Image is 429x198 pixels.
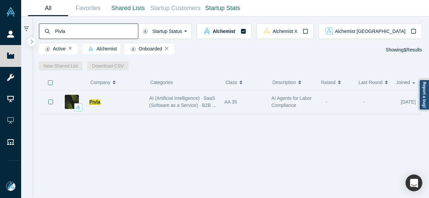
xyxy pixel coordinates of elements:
[108,0,148,16] a: Shared Lists
[272,75,296,89] span: Description
[225,75,262,89] button: Class
[28,0,68,16] a: All
[39,61,83,71] button: New Shared List
[68,0,108,16] a: Favorites
[149,95,216,108] span: AI (Artificial Intelligence) · SaaS (Software as a Service) · B2B ...
[196,24,251,39] button: alchemist Vault LogoAlchemist
[256,24,314,39] button: alchemistx Vault LogoAlchemist X
[65,95,79,109] img: Pivla's Logo
[138,24,192,39] button: Startup Status
[69,46,72,51] button: Remove Filter
[40,90,61,114] button: Bookmark
[359,75,389,89] button: Last Round
[326,99,327,105] span: -
[150,80,173,85] span: Categories
[321,75,351,89] button: Raised
[76,105,81,110] img: alchemist Vault Logo
[319,24,422,39] button: alchemist_aj Vault LogoAlchemist [GEOGRAPHIC_DATA]
[90,75,110,89] span: Company
[90,75,140,89] button: Company
[396,75,417,89] button: Joined
[6,7,15,16] img: Alchemist Vault Logo
[386,47,422,52] span: Showing Results
[42,46,66,52] span: Active
[335,29,406,34] span: Alchemist [GEOGRAPHIC_DATA]
[263,28,270,35] img: alchemistx Vault Logo
[87,61,129,71] button: Download CSV
[85,46,117,52] span: Alchemist
[143,29,148,34] img: Startup status
[213,29,235,34] span: Alchemist
[225,90,265,114] div: AA 35
[45,46,50,52] img: Startup status
[88,46,93,51] img: alchemist Vault Logo
[128,46,162,52] span: Onboarded
[359,75,383,89] span: Last Round
[203,28,210,35] img: alchemist Vault Logo
[363,99,365,105] span: -
[89,99,100,105] a: Pivla
[272,95,312,108] span: AI Agents for Labor Compliance
[396,75,410,89] span: Joined
[203,0,243,16] a: Startup Stats
[419,79,429,110] a: Report a bug!
[326,28,333,35] img: alchemist_aj Vault Logo
[54,23,138,39] input: Search by company name, class, customer, one-liner or category
[225,75,237,89] span: Class
[401,99,416,105] span: [DATE]
[321,75,336,89] span: Raised
[6,182,15,191] img: Mia Scott's Account
[165,46,168,51] button: Remove Filter
[273,29,297,34] span: Alchemist X
[131,46,136,52] img: Startup status
[148,0,203,16] a: Startup Customers
[272,75,314,89] button: Description
[404,47,407,52] strong: 1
